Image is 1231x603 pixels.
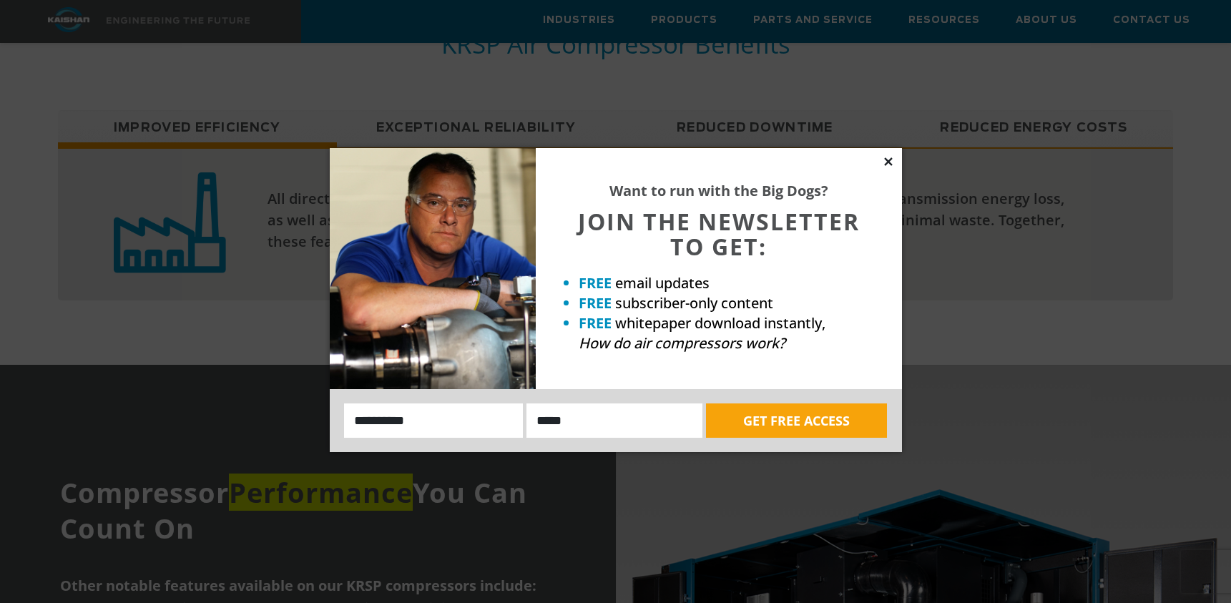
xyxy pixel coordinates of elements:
button: Close [882,155,895,168]
em: How do air compressors work? [579,333,785,353]
span: email updates [615,273,710,293]
strong: FREE [579,293,612,313]
input: Email [526,403,702,438]
strong: FREE [579,313,612,333]
span: whitepaper download instantly, [615,313,825,333]
strong: FREE [579,273,612,293]
span: JOIN THE NEWSLETTER TO GET: [578,206,860,262]
strong: Want to run with the Big Dogs? [609,181,828,200]
span: subscriber-only content [615,293,773,313]
input: Name: [344,403,524,438]
button: GET FREE ACCESS [706,403,887,438]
